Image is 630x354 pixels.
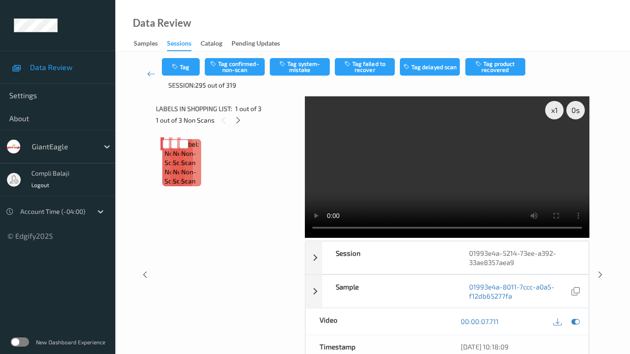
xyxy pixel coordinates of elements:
button: Tag system-mistake [270,58,330,76]
div: Sessions [167,39,191,51]
div: Pending Updates [232,39,280,50]
div: [DATE] 10:18:09 [461,342,575,351]
span: 1 out of 3 [235,104,262,113]
div: Data Review [133,18,191,28]
a: 00:00:07.711 [461,317,499,326]
span: Labels in shopping list: [156,104,232,113]
a: Catalog [201,37,232,50]
a: Pending Updates [232,37,289,50]
button: Tag [162,58,200,76]
div: Sample [322,275,455,307]
div: 0 s [566,101,585,119]
a: Sessions [167,37,201,51]
span: Label: Non-Scan [165,140,182,167]
div: Video [306,308,447,335]
div: Sample01993e4a-8011-7ccc-a0a5-f12db65277fa [305,275,589,308]
a: Samples [134,37,167,50]
span: non-scan [181,167,199,186]
span: non-scan [173,167,190,186]
button: Tag confirmed-non-scan [205,58,265,76]
button: Tag failed to recover [335,58,395,76]
div: Samples [134,39,158,50]
div: 01993e4a-5214-73ee-a392-33ae8357aea9 [455,242,588,274]
span: 295 out of 319 [195,81,236,90]
div: Session01993e4a-5214-73ee-a392-33ae8357aea9 [305,241,589,274]
button: Tag product recovered [465,58,525,76]
div: 1 out of 3 Non Scans [156,114,298,126]
span: Session: [168,81,195,90]
button: Tag delayed scan [400,58,460,76]
div: Catalog [201,39,222,50]
span: non-scan [165,167,182,186]
span: Label: Non-Scan [173,140,190,167]
div: Session [322,242,455,274]
a: 01993e4a-8011-7ccc-a0a5-f12db65277fa [469,282,569,301]
div: x 1 [545,101,564,119]
span: Label: Non-Scan [181,140,199,167]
